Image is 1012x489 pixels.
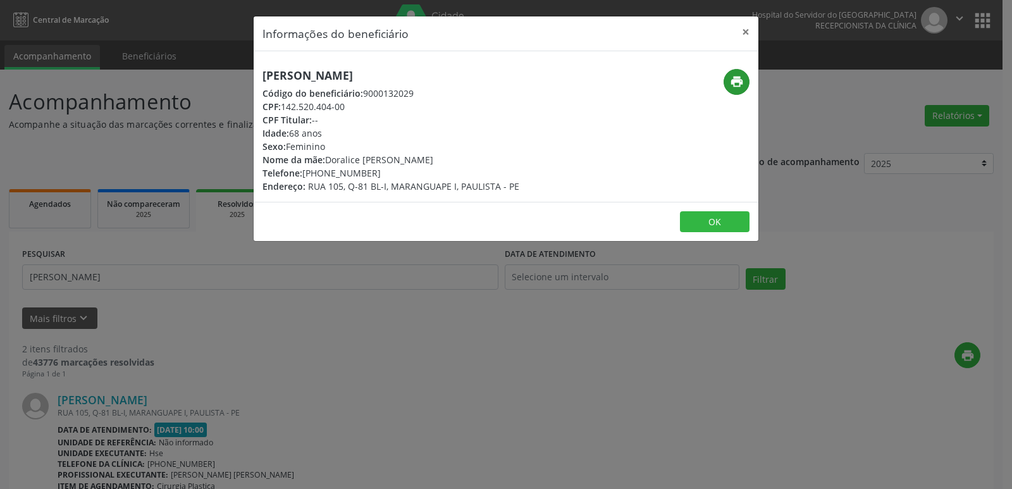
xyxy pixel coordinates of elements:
span: CPF Titular: [262,114,312,126]
span: RUA 105, Q-81 BL-I, MARANGUAPE I, PAULISTA - PE [308,180,519,192]
div: 142.520.404-00 [262,100,519,113]
button: print [724,69,750,95]
span: CPF: [262,101,281,113]
span: Nome da mãe: [262,154,325,166]
button: OK [680,211,750,233]
button: Close [733,16,758,47]
span: Endereço: [262,180,305,192]
div: 9000132029 [262,87,519,100]
i: print [730,75,744,89]
span: Telefone: [262,167,302,179]
h5: [PERSON_NAME] [262,69,519,82]
h5: Informações do beneficiário [262,25,409,42]
div: Doralice [PERSON_NAME] [262,153,519,166]
span: Sexo: [262,140,286,152]
div: 68 anos [262,127,519,140]
span: Código do beneficiário: [262,87,363,99]
div: -- [262,113,519,127]
div: [PHONE_NUMBER] [262,166,519,180]
span: Idade: [262,127,289,139]
div: Feminino [262,140,519,153]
